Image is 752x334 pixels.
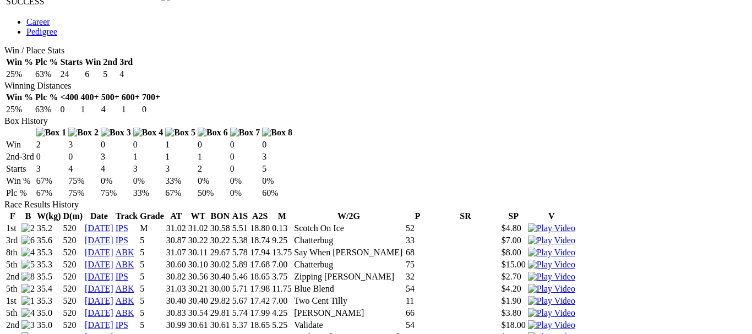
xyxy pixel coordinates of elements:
img: 4 [21,308,35,318]
td: Win % [6,176,35,187]
td: 0 [133,139,164,150]
td: 5.67 [232,295,248,306]
a: View replay [528,320,575,330]
td: 5 [139,308,165,319]
td: 30.02 [210,259,231,270]
td: 0% [230,188,261,199]
a: View replay [528,223,575,233]
td: 5 [139,283,165,294]
td: 31.03 [166,283,187,294]
td: Chatterbug [293,259,404,270]
img: Play Video [528,308,575,318]
a: View replay [528,284,575,293]
td: 54 [405,320,431,331]
a: [DATE] [85,296,113,305]
td: 30.40 [188,295,209,306]
td: 5.46 [232,271,248,282]
img: Box 1 [36,128,67,138]
img: Play Video [528,260,575,270]
td: 3 [100,151,132,162]
td: M [139,223,165,234]
th: B [21,211,35,222]
td: Zipping [PERSON_NAME] [293,271,404,282]
img: Play Video [528,236,575,245]
th: W(kg) [36,211,62,222]
td: 5 [139,271,165,282]
td: 3rd [6,235,20,246]
img: Play Video [528,272,575,282]
td: 520 [63,259,84,270]
td: $2.70 [501,271,526,282]
td: 35.6 [36,235,62,246]
th: WT [188,211,209,222]
td: 18.74 [249,235,270,246]
td: 11 [405,295,431,306]
div: Win / Place Stats [4,46,739,56]
td: 30.61 [188,320,209,331]
th: A1S [232,211,248,222]
td: 0 [100,139,132,150]
td: 0 [230,139,261,150]
img: Box 3 [101,128,131,138]
td: 4 [101,104,120,115]
td: 5.71 [232,283,248,294]
td: 13.75 [271,247,292,258]
a: ABK [116,284,134,293]
a: IPS [116,320,128,330]
td: $7.00 [501,235,526,246]
td: 5 [139,235,165,246]
td: 17.94 [249,247,270,258]
td: 5th [6,259,20,270]
td: 3 [36,163,67,174]
td: $1.90 [501,295,526,306]
td: 5 [139,247,165,258]
td: 30.22 [188,235,209,246]
td: 30.00 [210,283,231,294]
td: 75% [68,188,99,199]
a: Career [26,17,50,26]
img: 2 [21,284,35,294]
td: 63% [35,69,58,80]
td: 17.42 [249,295,270,306]
th: Win [84,57,101,68]
td: 5 [139,320,165,331]
img: 6 [21,236,35,245]
td: 520 [63,283,84,294]
td: Say When [PERSON_NAME] [293,247,404,258]
td: 30.40 [166,295,187,306]
td: 6 [84,69,101,80]
td: 0 [59,104,79,115]
td: 75% [68,176,99,187]
th: Track [115,211,139,222]
th: V [527,211,576,222]
img: 1 [21,296,35,306]
td: 35.5 [36,271,62,282]
td: Two Cent Tilly [293,295,404,306]
img: 4 [21,248,35,258]
a: View replay [528,296,575,305]
td: 5.37 [232,320,248,331]
td: 0.13 [271,223,292,234]
td: 5.78 [232,247,248,258]
td: 520 [63,235,84,246]
td: 50% [197,188,228,199]
td: 5.38 [232,235,248,246]
td: $18.00 [501,320,526,331]
td: 0 [141,104,161,115]
td: 52 [405,223,431,234]
th: SR [431,211,499,222]
td: 33% [165,176,196,187]
td: 30.61 [210,320,231,331]
td: 0 [68,151,99,162]
td: 3 [261,151,293,162]
td: Validate [293,320,404,331]
td: 67% [36,188,67,199]
th: AT [166,211,187,222]
th: F [6,211,20,222]
td: 31.02 [188,223,209,234]
th: W/2G [293,211,404,222]
td: 30.82 [166,271,187,282]
td: 4 [68,163,99,174]
a: ABK [116,296,134,305]
td: 29.81 [210,308,231,319]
